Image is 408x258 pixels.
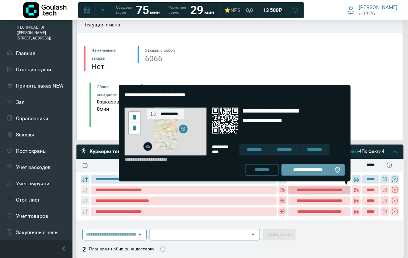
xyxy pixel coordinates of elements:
strong: 0 [97,106,100,112]
span: Добавить [267,232,291,238]
strong: 29 [190,3,203,17]
span: ₽ [279,7,282,13]
a: Обещаем гостю 75 мин Расчетное время 29 мин [112,4,218,17]
span: Расчетное время [168,5,186,15]
img: Логотип компании Goulash.tech [23,2,67,18]
span: Измененные заказы [91,48,116,61]
small: Общее опоздание [97,85,117,97]
div: По факту 4 [336,149,385,155]
span: 6066 [145,54,162,63]
div: мин [97,106,129,113]
a: Zoom out [129,123,140,134]
span: Обещаем гостю [116,5,132,15]
div: Плановая набивка на доставку [89,246,154,253]
strong: 0 [97,99,100,105]
strong: Нет [91,62,104,71]
a: 13 500 ₽ [259,4,287,17]
div: 2 [82,245,86,254]
div: ⭐ [224,7,240,13]
span: мин [150,9,160,15]
span: 13 500 [263,7,279,13]
span: [PERSON_NAME] [359,4,398,10]
a: ⭐NPS 0,0 [220,4,257,17]
span: Заказы с собой [145,48,175,53]
a: Zoom in [129,112,140,123]
span: мин [204,9,214,15]
button: Добавить [263,229,296,241]
div: Вся кухня: % [228,83,260,98]
span: NPS [230,7,240,13]
div: Среднее опоздание по маршрутизации: [140,83,217,97]
div: Курьеры текущей смены [89,148,151,156]
button: [PERSON_NAME] c 09:26 [343,3,402,18]
span: c 09:26 [359,10,375,16]
div: заказов [97,98,129,106]
strong: 75 [136,3,149,17]
span: 0,0 [246,7,253,13]
div: Текущая смена [77,17,403,33]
